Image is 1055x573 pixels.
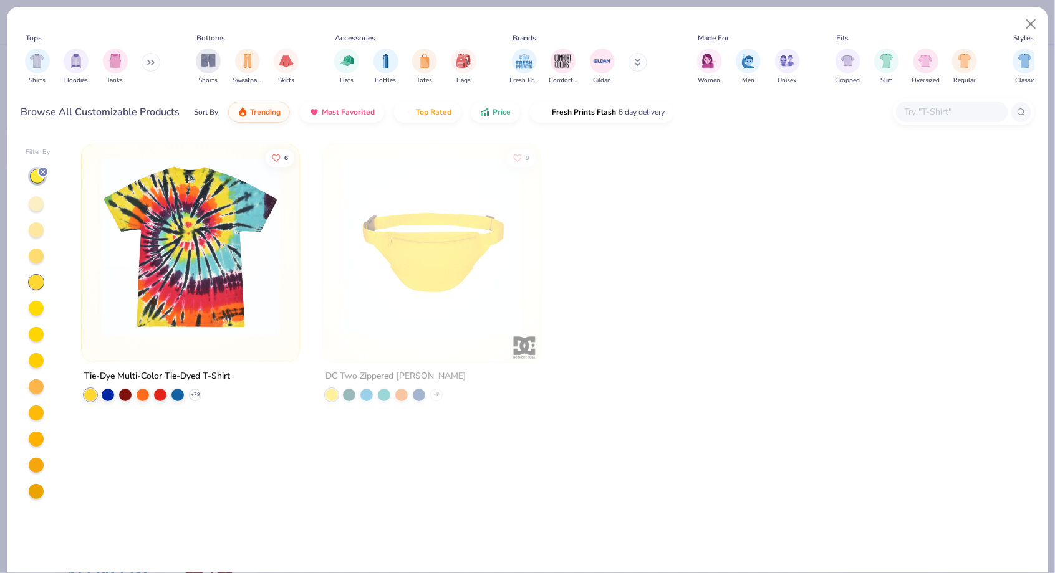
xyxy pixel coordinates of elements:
[325,369,466,384] div: DC Two Zippered [PERSON_NAME]
[340,54,354,68] img: Hats Image
[510,49,539,85] div: filter for Fresh Prints
[29,76,46,85] span: Shirts
[433,391,440,399] span: + 9
[334,49,359,85] div: filter for Hats
[1013,49,1038,85] button: filter button
[238,107,248,117] img: trending.gif
[103,49,128,85] div: filter for Tanks
[25,49,50,85] div: filter for Shirts
[394,102,461,123] button: Top Rated
[94,157,287,337] img: 2188f974-a428-4df2-9520-2acc0ef9b8f4
[284,154,288,161] span: 6
[539,107,549,117] img: flash.gif
[1015,76,1035,85] span: Classic
[456,54,470,68] img: Bags Image
[103,49,128,85] button: filter button
[233,76,262,85] span: Sweatpants
[953,76,976,85] span: Regular
[1013,49,1038,85] div: filter for Classic
[64,49,89,85] div: filter for Hoodies
[334,49,359,85] button: filter button
[836,49,860,85] div: filter for Cropped
[874,49,899,85] div: filter for Slim
[64,76,88,85] span: Hoodies
[836,76,860,85] span: Cropped
[775,49,800,85] button: filter button
[912,49,940,85] button: filter button
[199,76,218,85] span: Shorts
[590,49,615,85] div: filter for Gildan
[250,107,281,117] span: Trending
[511,335,536,360] img: DC logo
[736,49,761,85] div: filter for Men
[775,49,800,85] div: filter for Unisex
[335,157,528,337] img: 64f2b0b0-42b1-4078-bea5-b073698fb6bf
[196,49,221,85] div: filter for Shorts
[417,76,433,85] span: Totes
[300,102,384,123] button: Most Favorited
[69,54,83,68] img: Hoodies Image
[451,49,476,85] div: filter for Bags
[742,76,754,85] span: Men
[274,49,299,85] button: filter button
[513,32,536,44] div: Brands
[266,149,294,166] button: Like
[416,107,451,117] span: Top Rated
[554,52,572,70] img: Comfort Colors Image
[698,76,721,85] span: Women
[778,76,797,85] span: Unisex
[373,49,398,85] div: filter for Bottles
[451,49,476,85] button: filter button
[493,107,511,117] span: Price
[412,49,437,85] div: filter for Totes
[880,54,894,68] img: Slim Image
[836,49,860,85] button: filter button
[456,76,471,85] span: Bags
[1018,54,1033,68] img: Classic Image
[515,52,534,70] img: Fresh Prints Image
[233,49,262,85] div: filter for Sweatpants
[201,54,216,68] img: Shorts Image
[507,149,536,166] button: Like
[526,154,529,161] span: 9
[510,76,539,85] span: Fresh Prints
[697,49,722,85] div: filter for Women
[918,54,933,68] img: Oversized Image
[21,105,180,120] div: Browse All Customizable Products
[26,148,51,157] div: Filter By
[912,49,940,85] div: filter for Oversized
[552,107,616,117] span: Fresh Prints Flash
[593,52,612,70] img: Gildan Image
[194,107,218,118] div: Sort By
[593,76,611,85] span: Gildan
[25,49,50,85] button: filter button
[1014,32,1034,44] div: Styles
[340,76,354,85] span: Hats
[549,76,577,85] span: Comfort Colors
[736,49,761,85] button: filter button
[26,32,42,44] div: Tops
[30,54,44,68] img: Shirts Image
[874,49,899,85] button: filter button
[108,54,122,68] img: Tanks Image
[190,391,200,399] span: + 79
[952,49,977,85] div: filter for Regular
[196,49,221,85] button: filter button
[241,54,254,68] img: Sweatpants Image
[274,49,299,85] div: filter for Skirts
[530,102,674,123] button: Fresh Prints Flash5 day delivery
[107,76,123,85] span: Tanks
[64,49,89,85] button: filter button
[880,76,893,85] span: Slim
[1019,12,1043,36] button: Close
[233,49,262,85] button: filter button
[549,49,577,85] button: filter button
[741,54,755,68] img: Men Image
[309,107,319,117] img: most_fav.gif
[373,49,398,85] button: filter button
[958,54,972,68] img: Regular Image
[471,102,520,123] button: Price
[335,32,376,44] div: Accessories
[84,369,230,384] div: Tie-Dye Multi-Color Tie-Dyed T-Shirt
[197,32,226,44] div: Bottoms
